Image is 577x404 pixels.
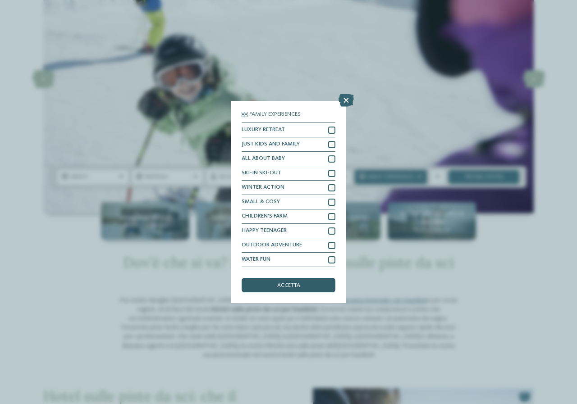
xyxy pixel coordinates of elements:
span: LUXURY RETREAT [242,127,285,133]
span: ALL ABOUT BABY [242,156,285,162]
span: WATER FUN [242,257,270,263]
span: CHILDREN’S FARM [242,213,288,219]
span: WINTER ACTION [242,185,284,191]
span: Family Experiences [249,112,301,118]
span: accetta [277,283,300,289]
span: SKI-IN SKI-OUT [242,170,281,176]
span: OUTDOOR ADVENTURE [242,242,302,248]
span: JUST KIDS AND FAMILY [242,141,300,147]
span: HAPPY TEENAGER [242,228,287,234]
span: SMALL & COSY [242,199,280,205]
